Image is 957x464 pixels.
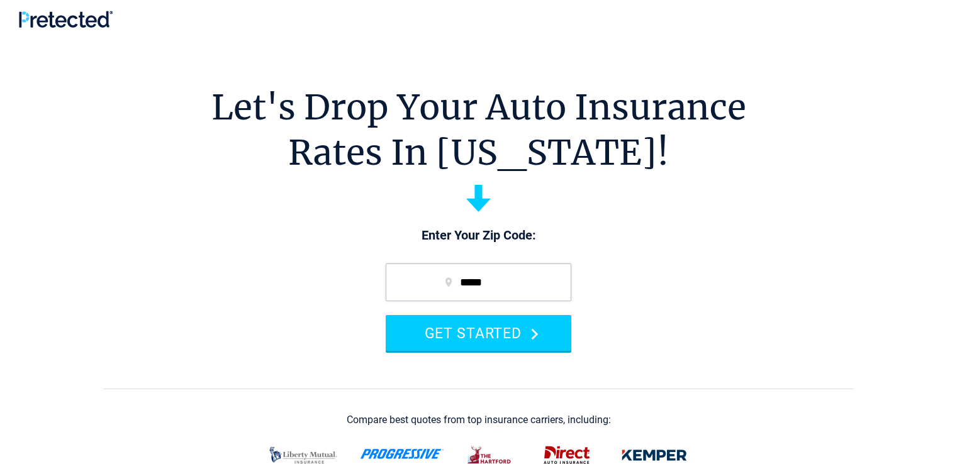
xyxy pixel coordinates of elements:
div: Compare best quotes from top insurance carriers, including: [347,414,611,426]
input: zip code [386,263,571,301]
img: progressive [360,449,444,459]
h1: Let's Drop Your Auto Insurance Rates In [US_STATE]! [211,85,746,175]
button: GET STARTED [386,315,571,351]
p: Enter Your Zip Code: [373,227,584,245]
img: Pretected Logo [19,11,113,28]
